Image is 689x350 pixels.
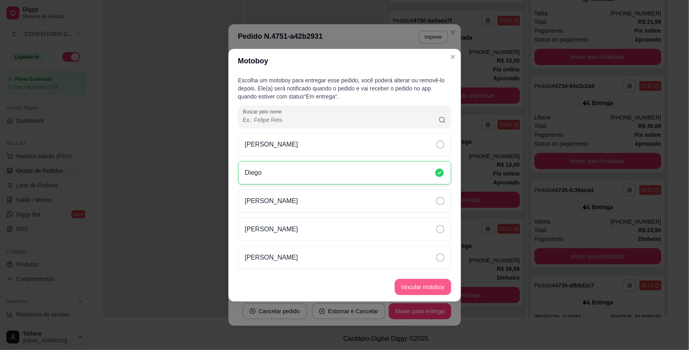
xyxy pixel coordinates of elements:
[228,49,461,73] header: Motoboy
[245,253,298,262] p: [PERSON_NAME]
[446,50,459,63] button: Close
[243,108,285,115] label: Buscar pelo nome
[245,140,298,149] p: [PERSON_NAME]
[243,116,439,124] input: Buscar pelo nome
[245,196,298,206] p: [PERSON_NAME]
[395,279,451,295] button: Vincular motoboy
[238,76,451,101] p: Escolha um motoboy para entregar esse pedido, você poderá alterar ou removê-lo depois. Ele(a) ser...
[245,224,298,234] p: [PERSON_NAME]
[245,168,262,178] p: Diego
